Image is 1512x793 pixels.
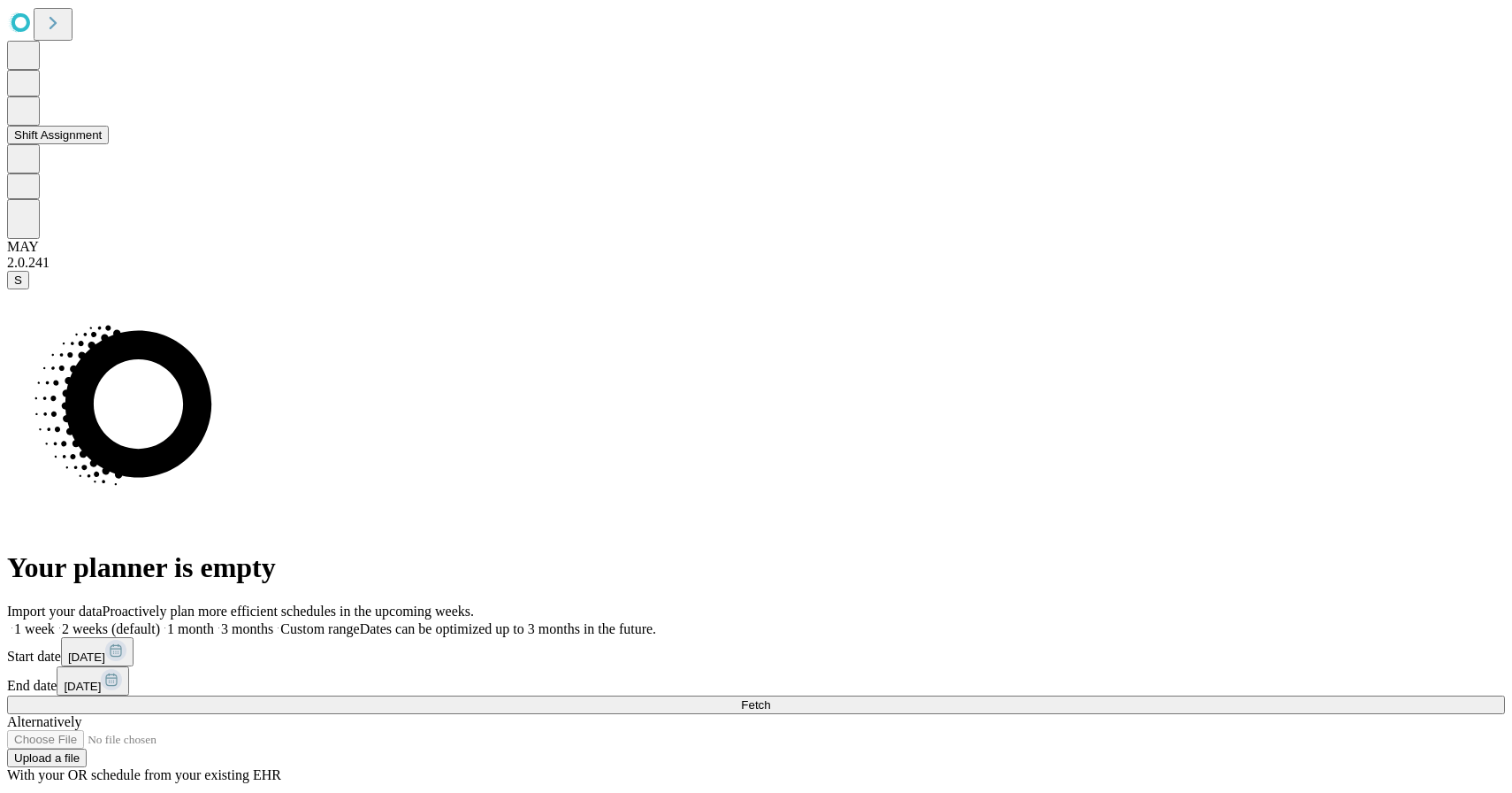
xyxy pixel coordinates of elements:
button: Fetch [7,696,1505,714]
button: [DATE] [57,666,129,696]
span: [DATE] [68,651,105,664]
span: 1 week [14,621,55,636]
button: Upload a file [7,749,87,767]
button: S [7,271,29,289]
span: [DATE] [64,680,101,693]
span: 3 months [221,621,273,636]
span: With your OR schedule from your existing EHR [7,767,281,782]
span: Dates can be optimized up to 3 months in the future. [360,621,656,636]
span: Custom range [280,621,359,636]
span: Proactively plan more efficient schedules in the upcoming weeks. [103,604,474,619]
div: 2.0.241 [7,255,1505,271]
span: Fetch [741,698,770,712]
span: Alternatively [7,714,81,729]
button: [DATE] [61,637,134,666]
span: 2 weeks (default) [62,621,160,636]
h1: Your planner is empty [7,551,1505,584]
div: End date [7,666,1505,696]
button: Shift Assignment [7,126,109,144]
span: S [14,273,22,287]
div: Start date [7,637,1505,666]
span: 1 month [167,621,214,636]
div: MAY [7,239,1505,255]
span: Import your data [7,604,103,619]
